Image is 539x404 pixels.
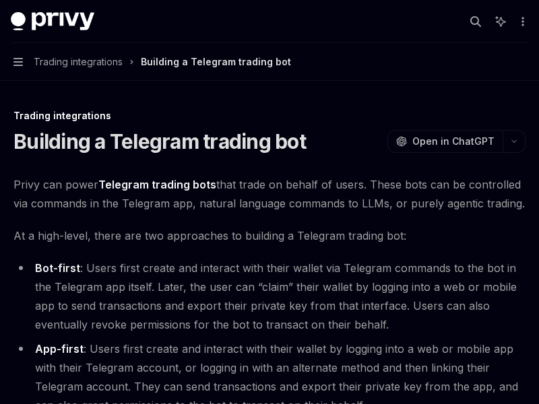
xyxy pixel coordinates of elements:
div: Building a Telegram trading bot [141,54,291,70]
span: Trading integrations [34,54,123,70]
div: Trading integrations [13,109,526,123]
a: App-first [35,342,84,356]
a: Bot-first [35,261,80,275]
li: : Users first create and interact with their wallet via Telegram commands to the bot in the Teleg... [13,259,526,334]
span: At a high-level, there are two approaches to building a Telegram trading bot: [13,226,526,245]
h1: Building a Telegram trading bot [13,129,306,154]
img: dark logo [11,12,94,31]
span: Privy can power that trade on behalf of users. These bots can be controlled via commands in the T... [13,175,526,213]
button: Open in ChatGPT [387,130,503,153]
strong: Telegram trading bots [98,178,216,191]
span: Open in ChatGPT [412,135,495,148]
button: More actions [515,12,528,31]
